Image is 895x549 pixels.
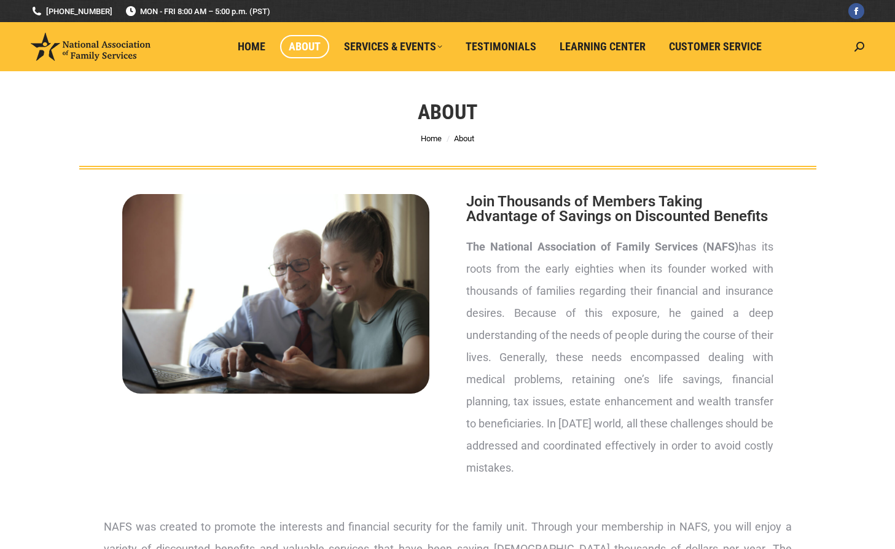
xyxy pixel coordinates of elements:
img: About National Association of Family Services [122,194,429,394]
span: MON - FRI 8:00 AM – 5:00 p.m. (PST) [125,6,270,17]
span: Customer Service [669,40,762,53]
a: Home [421,134,442,143]
h1: About [418,98,477,125]
p: has its roots from the early eighties when its founder worked with thousands of families regardin... [466,236,773,479]
a: Learning Center [551,35,654,58]
h2: Join Thousands of Members Taking Advantage of Savings on Discounted Benefits [466,194,773,224]
img: National Association of Family Services [31,33,150,61]
span: About [289,40,321,53]
span: Services & Events [344,40,442,53]
span: Learning Center [560,40,646,53]
span: About [454,134,474,143]
a: Customer Service [660,35,770,58]
span: Testimonials [466,40,536,53]
span: Home [238,40,265,53]
a: Testimonials [457,35,545,58]
a: About [280,35,329,58]
a: [PHONE_NUMBER] [31,6,112,17]
strong: The National Association of Family Services (NAFS) [466,240,739,253]
a: Home [229,35,274,58]
a: Facebook page opens in new window [848,3,864,19]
